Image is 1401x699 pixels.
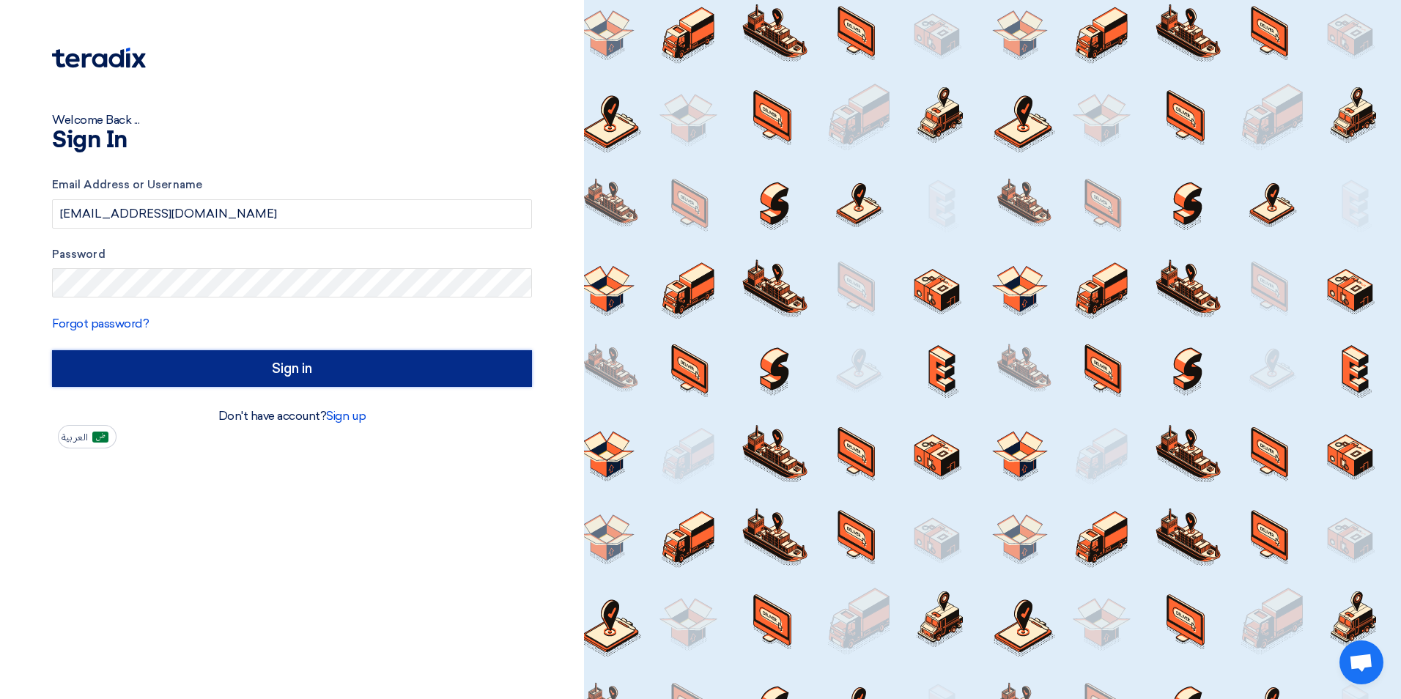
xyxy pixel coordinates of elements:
a: Forgot password? [52,317,149,330]
span: العربية [62,432,88,443]
h1: Sign In [52,129,532,152]
label: Password [52,246,532,263]
div: Don't have account? [52,407,532,425]
label: Email Address or Username [52,177,532,193]
div: Welcome Back ... [52,111,532,129]
img: Teradix logo [52,48,146,68]
input: Enter your business email or username [52,199,532,229]
input: Sign in [52,350,532,387]
button: العربية [58,425,117,448]
img: ar-AR.png [92,432,108,443]
div: Open chat [1339,640,1383,684]
a: Sign up [326,409,366,423]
